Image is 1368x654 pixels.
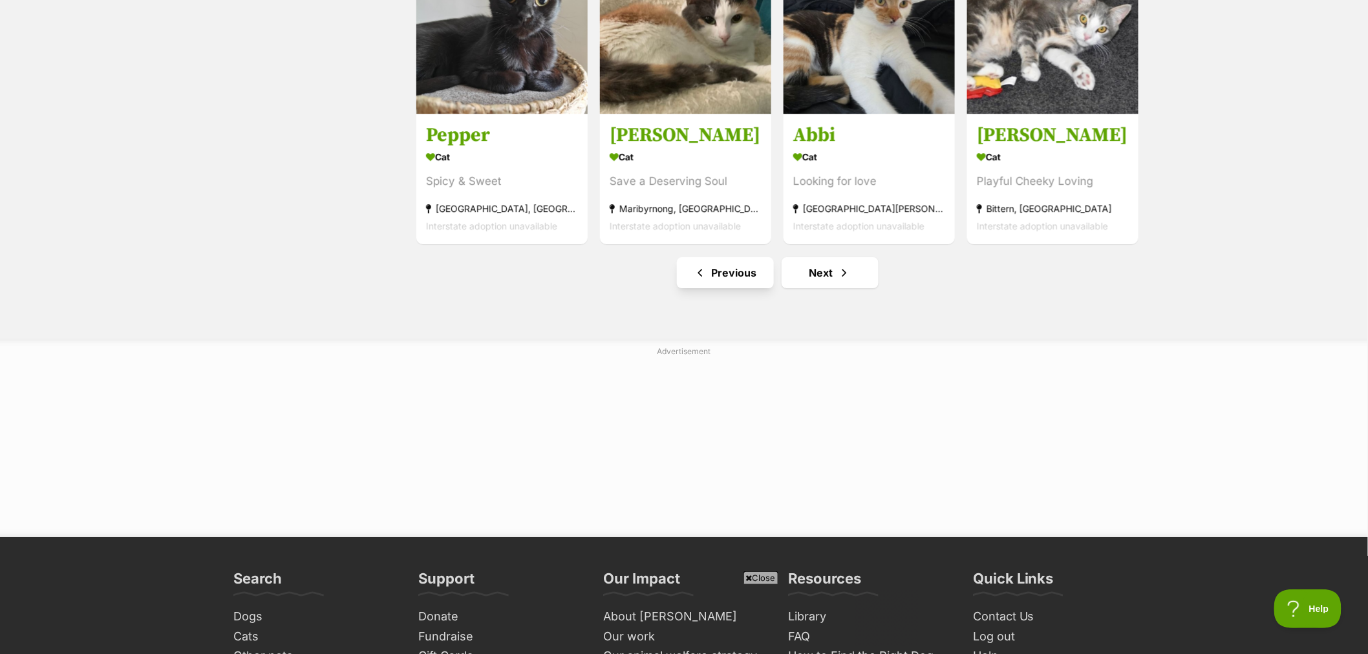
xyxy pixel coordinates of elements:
span: Interstate adoption unavailable [610,220,741,231]
a: Fundraise [413,627,585,647]
h3: Pepper [426,123,578,147]
a: Contact Us [968,607,1140,627]
div: Cat [793,147,945,166]
a: Pepper Cat Spicy & Sweet [GEOGRAPHIC_DATA], [GEOGRAPHIC_DATA] Interstate adoption unavailable fav... [416,113,588,244]
span: Interstate adoption unavailable [977,220,1108,231]
a: Previous page [677,257,774,288]
h3: [PERSON_NAME] [977,123,1129,147]
h3: Quick Links [973,569,1054,595]
iframe: Advertisement [370,363,998,524]
div: Cat [426,147,578,166]
div: Spicy & Sweet [426,173,578,190]
div: Bittern, [GEOGRAPHIC_DATA] [977,200,1129,217]
div: [GEOGRAPHIC_DATA][PERSON_NAME][GEOGRAPHIC_DATA] [793,200,945,217]
div: Maribyrnong, [GEOGRAPHIC_DATA] [610,200,762,217]
h3: Our Impact [603,569,680,595]
div: Cat [610,147,762,166]
span: Interstate adoption unavailable [426,220,557,231]
span: Interstate adoption unavailable [793,220,924,231]
h3: Resources [788,569,861,595]
div: Cat [977,147,1129,166]
h3: Abbi [793,123,945,147]
span: Close [743,571,778,584]
a: Abbi Cat Looking for love [GEOGRAPHIC_DATA][PERSON_NAME][GEOGRAPHIC_DATA] Interstate adoption una... [784,113,955,244]
iframe: Help Scout Beacon - Open [1274,589,1342,628]
h3: [PERSON_NAME] [610,123,762,147]
div: Playful Cheeky Loving [977,173,1129,190]
a: [PERSON_NAME] Cat Save a Deserving Soul Maribyrnong, [GEOGRAPHIC_DATA] Interstate adoption unavai... [600,113,771,244]
a: Dogs [228,607,400,627]
a: Log out [968,627,1140,647]
nav: Pagination [415,257,1140,288]
iframe: Advertisement [449,589,919,648]
h3: Support [418,569,475,595]
div: [GEOGRAPHIC_DATA], [GEOGRAPHIC_DATA] [426,200,578,217]
a: [PERSON_NAME] Cat Playful Cheeky Loving Bittern, [GEOGRAPHIC_DATA] Interstate adoption unavailabl... [967,113,1138,244]
a: Cats [228,627,400,647]
div: Save a Deserving Soul [610,173,762,190]
div: Looking for love [793,173,945,190]
a: Next page [782,257,879,288]
a: Donate [413,607,585,627]
h3: Search [233,569,282,595]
